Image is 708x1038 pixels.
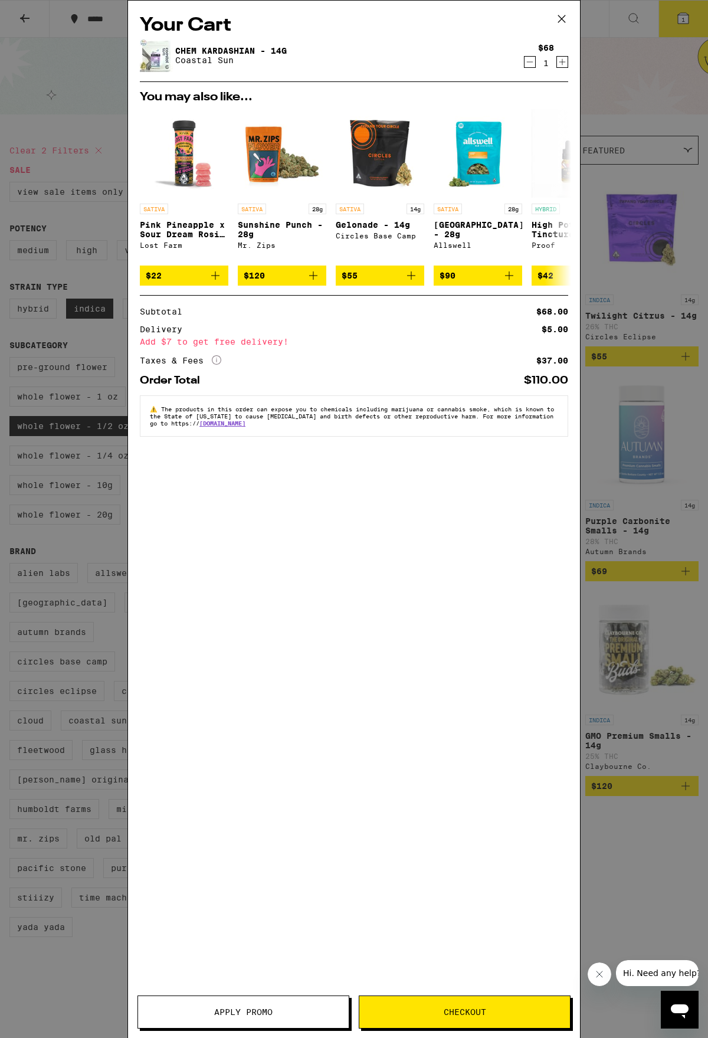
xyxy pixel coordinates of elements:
[342,271,358,280] span: $55
[336,109,424,198] img: Circles Base Camp - Gelonade - 14g
[444,1008,486,1016] span: Checkout
[536,307,568,316] div: $68.00
[336,266,424,286] button: Add to bag
[504,204,522,214] p: 28g
[238,109,326,198] img: Mr. Zips - Sunshine Punch - 28g
[661,991,699,1029] iframe: Button to launch messaging window
[146,271,162,280] span: $22
[150,405,554,427] span: The products in this order can expose you to chemicals including marijuana or cannabis smoke, whi...
[536,356,568,365] div: $37.00
[336,204,364,214] p: SATIVA
[238,241,326,249] div: Mr. Zips
[434,220,522,239] p: [GEOGRAPHIC_DATA] - 28g
[336,220,424,230] p: Gelonade - 14g
[140,266,228,286] button: Add to bag
[359,996,571,1029] button: Checkout
[434,241,522,249] div: Allswell
[214,1008,273,1016] span: Apply Promo
[538,58,554,68] div: 1
[336,232,424,240] div: Circles Base Camp
[140,375,208,386] div: Order Total
[140,338,568,346] div: Add $7 to get free delivery!
[238,204,266,214] p: SATIVA
[434,266,522,286] button: Add to bag
[175,55,287,65] p: Coastal Sun
[532,220,620,239] p: High Potency THC Tincture - 1000mg
[150,405,161,412] span: ⚠️
[588,962,611,986] iframe: Close message
[238,109,326,266] a: Open page for Sunshine Punch - 28g from Mr. Zips
[532,109,620,198] img: Proof - High Potency THC Tincture - 1000mg
[175,46,287,55] a: Chem Kardashian - 14g
[199,420,245,427] a: [DOMAIN_NAME]
[140,307,191,316] div: Subtotal
[140,39,173,72] img: Chem Kardashian - 14g
[434,109,522,198] img: Allswell - Garden Grove - 28g
[140,12,568,39] h2: Your Cart
[532,109,620,266] a: Open page for High Potency THC Tincture - 1000mg from Proof
[434,109,522,266] a: Open page for Garden Grove - 28g from Allswell
[140,91,568,103] h2: You may also like...
[440,271,455,280] span: $90
[140,355,221,366] div: Taxes & Fees
[309,204,326,214] p: 28g
[524,56,536,68] button: Decrement
[532,241,620,249] div: Proof
[542,325,568,333] div: $5.00
[137,996,349,1029] button: Apply Promo
[238,266,326,286] button: Add to bag
[537,271,553,280] span: $42
[538,43,554,53] div: $68
[532,204,560,214] p: HYBRID
[336,109,424,266] a: Open page for Gelonade - 14g from Circles Base Camp
[7,8,85,18] span: Hi. Need any help?
[556,56,568,68] button: Increment
[434,204,462,214] p: SATIVA
[238,220,326,239] p: Sunshine Punch - 28g
[140,325,191,333] div: Delivery
[140,109,228,266] a: Open page for Pink Pineapple x Sour Dream Rosin Gummies - 100mg from Lost Farm
[140,241,228,249] div: Lost Farm
[140,220,228,239] p: Pink Pineapple x Sour Dream Rosin Gummies - 100mg
[532,266,620,286] button: Add to bag
[140,109,228,198] img: Lost Farm - Pink Pineapple x Sour Dream Rosin Gummies - 100mg
[524,375,568,386] div: $110.00
[407,204,424,214] p: 14g
[244,271,265,280] span: $120
[616,960,699,986] iframe: Message from company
